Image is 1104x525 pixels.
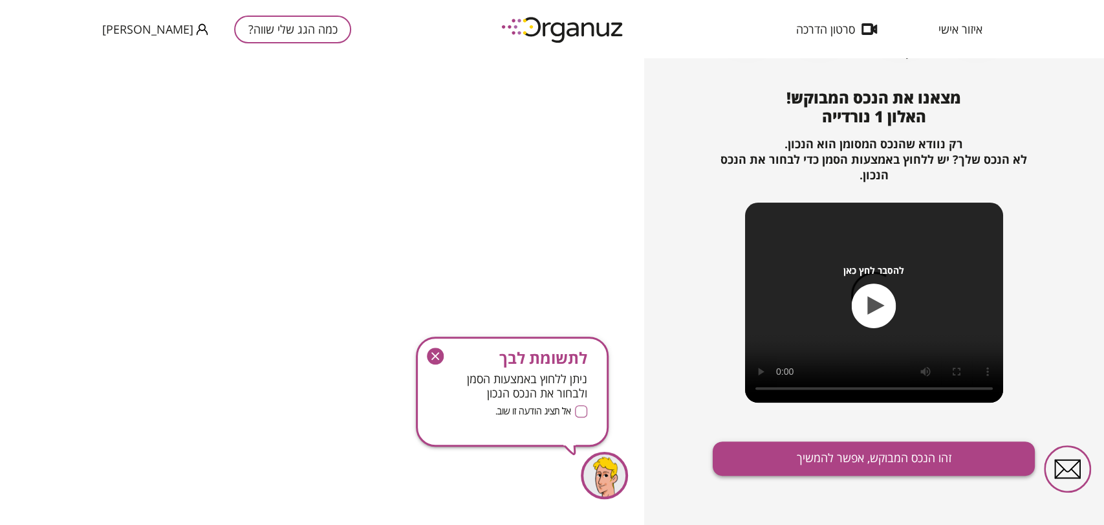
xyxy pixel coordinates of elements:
button: זהו הנכס המבוקש, אפשר להמשיך [713,441,1035,476]
button: [PERSON_NAME] [102,21,208,38]
span: אל תציג הודעה זו שוב. [495,405,571,418]
span: סימון השטח [874,47,929,59]
span: תוצאות [730,47,764,59]
span: להסבר לחץ כאן [843,265,904,276]
button: סרטון הדרכה [777,23,896,36]
span: שאלות נוספות [786,47,851,59]
span: איתור הנכס [951,47,1002,59]
button: איזור אישי [919,23,1002,36]
span: [PERSON_NAME] [102,23,193,36]
span: לתשומת לבך [437,349,587,367]
button: כמה הגג שלי שווה? [234,16,351,43]
span: איזור אישי [938,23,982,36]
span: מצאנו את הנכס המבוקש! האלון 1 נורדייה [786,87,961,127]
img: logo [492,12,634,47]
span: ניתן ללחוץ באמצעות הסמן ולבחור את הנכס הנכון [437,372,587,400]
span: סרטון הדרכה [796,23,855,36]
span: רק נוודא שהנכס המסומן הוא הנכון. לא הנכס שלך? יש ללחוץ באמצעות הסמן כדי לבחור את הנכס הנכון. [720,136,1027,183]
